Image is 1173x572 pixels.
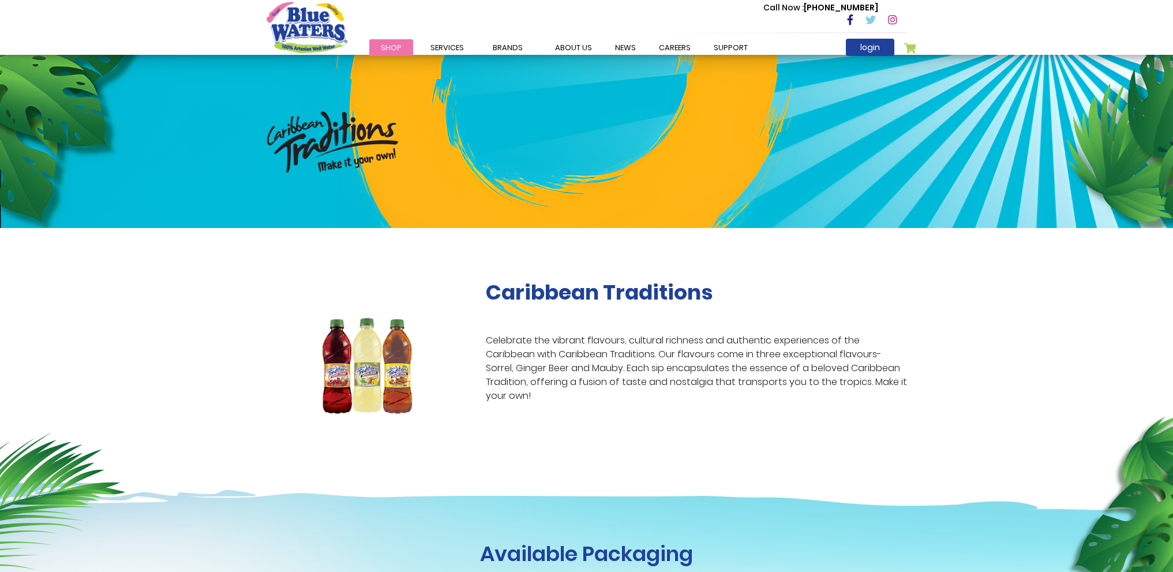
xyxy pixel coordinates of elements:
[267,2,347,53] a: store logo
[486,334,907,403] p: Celebrate the vibrant flavours, cultural richness and authentic experiences of the Caribbean with...
[486,280,907,305] h2: Caribbean Traditions
[544,39,604,56] a: about us
[763,2,804,13] span: Call Now :
[702,39,759,56] a: support
[430,42,464,53] span: Services
[267,541,907,566] h1: Available Packaging
[846,39,894,56] a: login
[763,2,878,14] p: [PHONE_NUMBER]
[493,42,523,53] span: Brands
[647,39,702,56] a: careers
[381,42,402,53] span: Shop
[604,39,647,56] a: News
